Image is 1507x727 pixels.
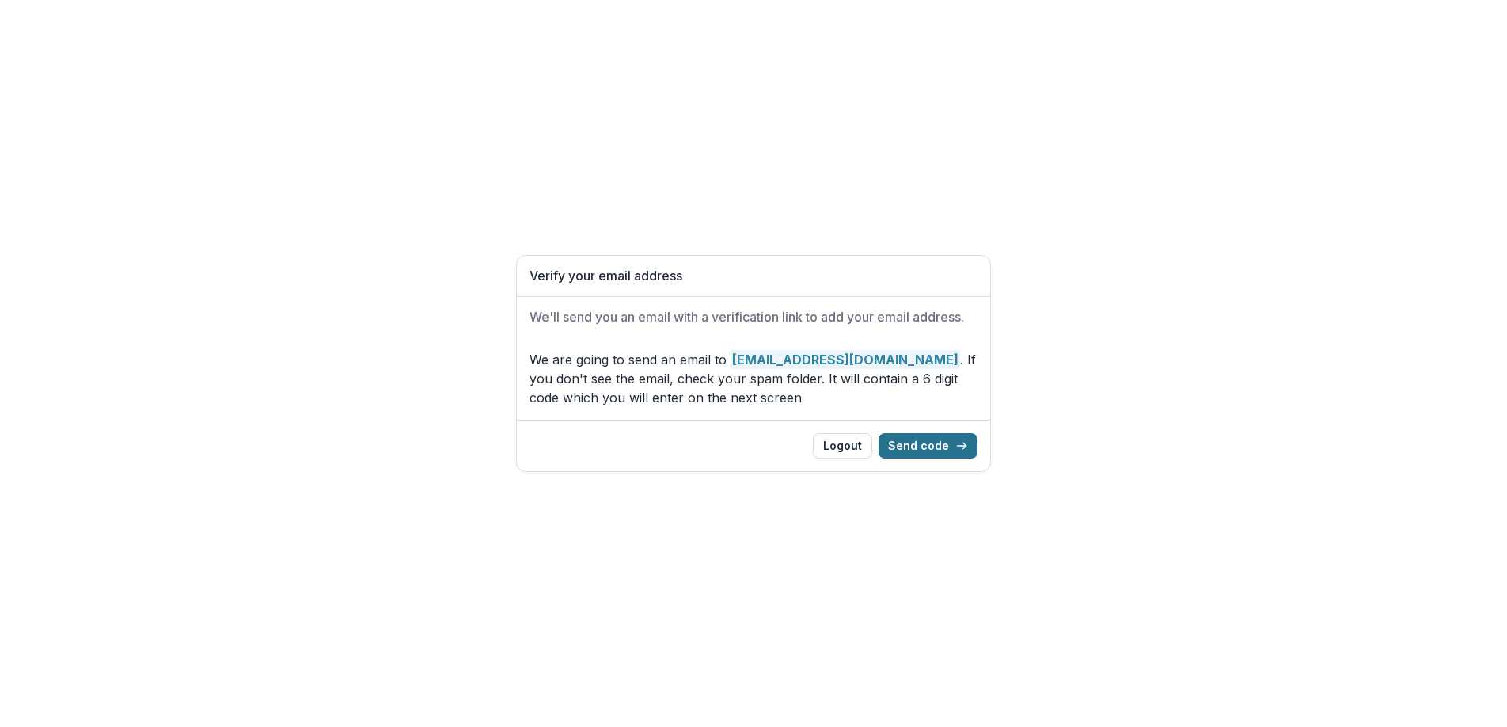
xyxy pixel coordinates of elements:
h1: Verify your email address [530,268,977,284]
button: Logout [813,433,872,459]
h2: We'll send you an email with a verification link to add your email address. [530,310,977,325]
strong: [EMAIL_ADDRESS][DOMAIN_NAME] [731,350,960,369]
button: Send code [879,433,977,459]
p: We are going to send an email to . If you don't see the email, check your spam folder. It will co... [530,350,977,407]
